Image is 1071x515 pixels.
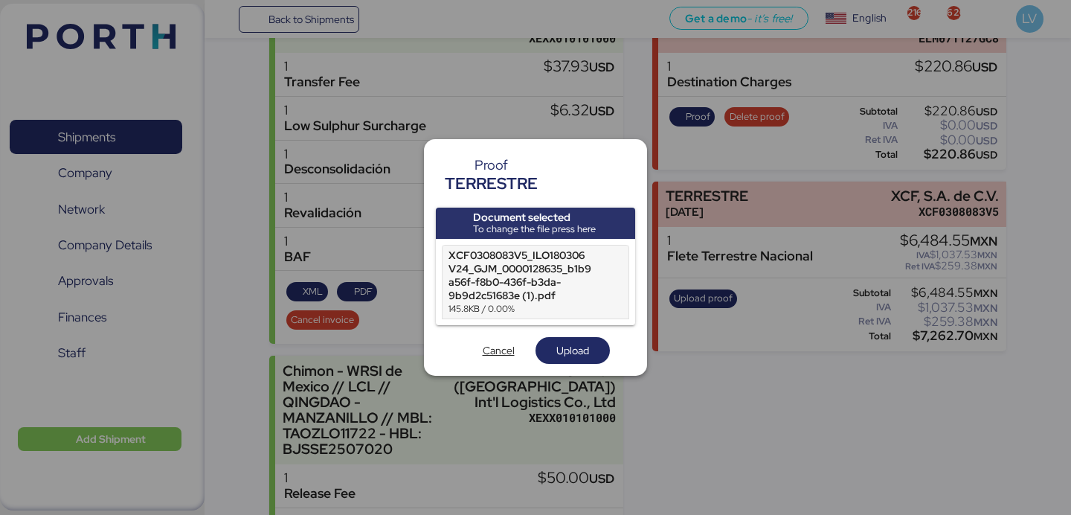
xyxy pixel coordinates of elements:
div: To change the file press here [473,223,596,235]
div: 145.8KB / 0.00% [448,302,591,316]
span: Upload [556,342,589,359]
div: XCF0308083V5_ILO180306V24_GJM_0000128635_b1b9a56f-f8b0-436f-b3da-9b9d2c51683e (1).pdf [448,249,591,302]
div: Proof [445,159,538,172]
button: Cancel [461,337,535,364]
div: Document selected [473,211,596,223]
div: TERRESTRE [445,172,538,196]
button: Upload [535,337,610,364]
span: Cancel [483,342,515,359]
